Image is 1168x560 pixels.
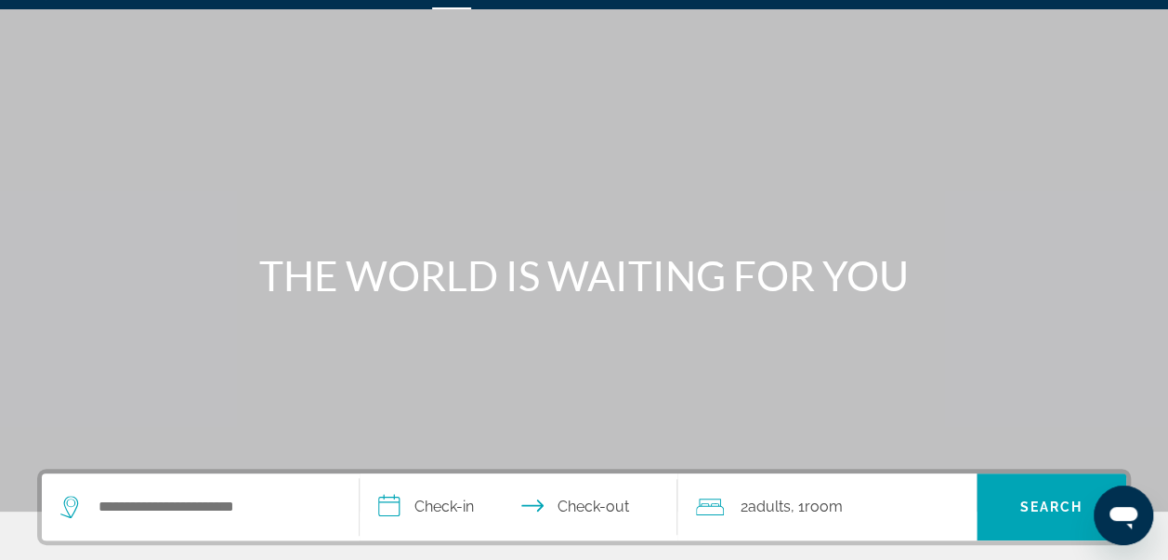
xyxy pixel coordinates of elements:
[42,473,1126,540] div: Search widget
[677,473,977,540] button: Travelers: 2 adults, 0 children
[741,494,791,520] span: 2
[791,494,843,520] span: , 1
[748,498,791,515] span: Adults
[1020,500,1083,514] span: Search
[977,473,1126,540] button: Search
[236,251,933,300] h1: THE WORLD IS WAITING FOR YOU
[1094,486,1153,545] iframe: Button to launch messaging window
[360,473,677,540] button: Check in and out dates
[805,498,843,515] span: Room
